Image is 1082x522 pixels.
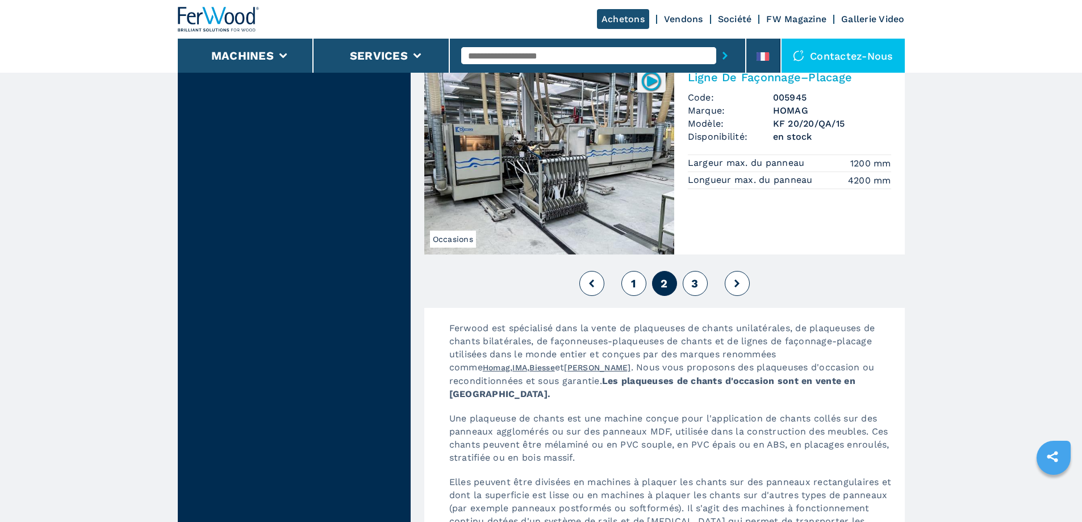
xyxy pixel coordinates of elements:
[782,39,905,73] div: Contactez-nous
[483,363,510,372] a: Homag
[564,363,630,372] a: [PERSON_NAME]
[683,271,708,296] button: 3
[688,174,816,186] p: Longueur max. du panneau
[688,91,773,104] span: Code:
[718,14,752,24] a: Société
[773,91,891,104] h3: 005945
[652,271,677,296] button: 2
[691,277,698,290] span: 3
[841,14,905,24] a: Gallerie Video
[178,7,260,32] img: Ferwood
[438,412,905,475] p: Une plaqueuse de chants est une machine conçue pour l'application de chants collés sur des pannea...
[211,49,274,62] button: Machines
[688,130,773,143] span: Disponibilité:
[766,14,826,24] a: FW Magazine
[1038,442,1067,471] a: sharethis
[1034,471,1073,513] iframe: Chat
[664,14,703,24] a: Vendons
[597,9,649,29] a: Achetons
[621,271,646,296] button: 1
[424,61,674,254] img: Ligne De Façonnage–Placage HOMAG KF 20/20/QA/15
[350,49,408,62] button: Services
[773,104,891,117] h3: HOMAG
[424,61,905,254] a: Ligne De Façonnage–Placage HOMAG KF 20/20/QA/15Occasions005945Ligne De Façonnage–PlacageCode:0059...
[438,321,905,412] p: Ferwood est spécialisé dans la vente de plaqueuses de chants unilatérales, de plaqueuses de chant...
[631,277,636,290] span: 1
[688,117,773,130] span: Modèle:
[773,130,891,143] span: en stock
[688,104,773,117] span: Marque:
[850,157,891,170] em: 1200 mm
[529,363,555,372] a: Biesse
[512,363,527,372] a: IMA
[688,70,891,84] h2: Ligne De Façonnage–Placage
[430,231,476,248] span: Occasions
[716,43,734,69] button: submit-button
[773,117,891,130] h3: KF 20/20/QA/15
[449,375,855,399] strong: Les plaqueuses de chants d'occasion sont en vente en [GEOGRAPHIC_DATA].
[688,157,808,169] p: Largeur max. du panneau
[661,277,667,290] span: 2
[640,70,662,92] img: 005945
[793,50,804,61] img: Contactez-nous
[848,174,891,187] em: 4200 mm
